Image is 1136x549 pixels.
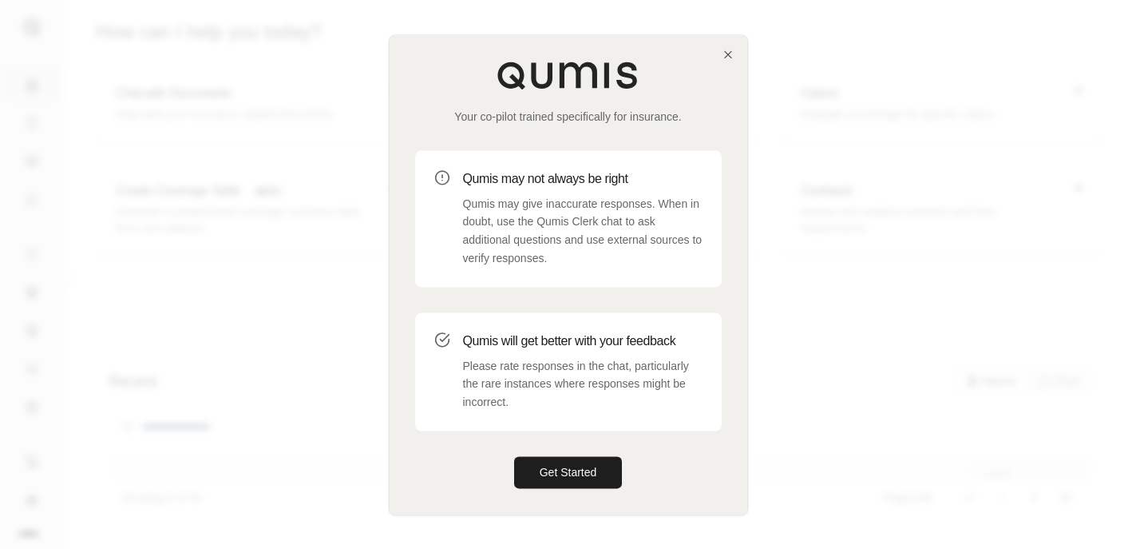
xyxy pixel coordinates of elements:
[463,169,703,189] h3: Qumis may not always be right
[415,109,722,125] p: Your co-pilot trained specifically for insurance.
[497,61,640,90] img: Qumis Logo
[514,456,623,488] button: Get Started
[463,357,703,412] p: Please rate responses in the chat, particularly the rare instances where responses might be incor...
[463,195,703,268] p: Qumis may give inaccurate responses. When in doubt, use the Qumis Clerk chat to ask additional qu...
[463,332,703,351] h3: Qumis will get better with your feedback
